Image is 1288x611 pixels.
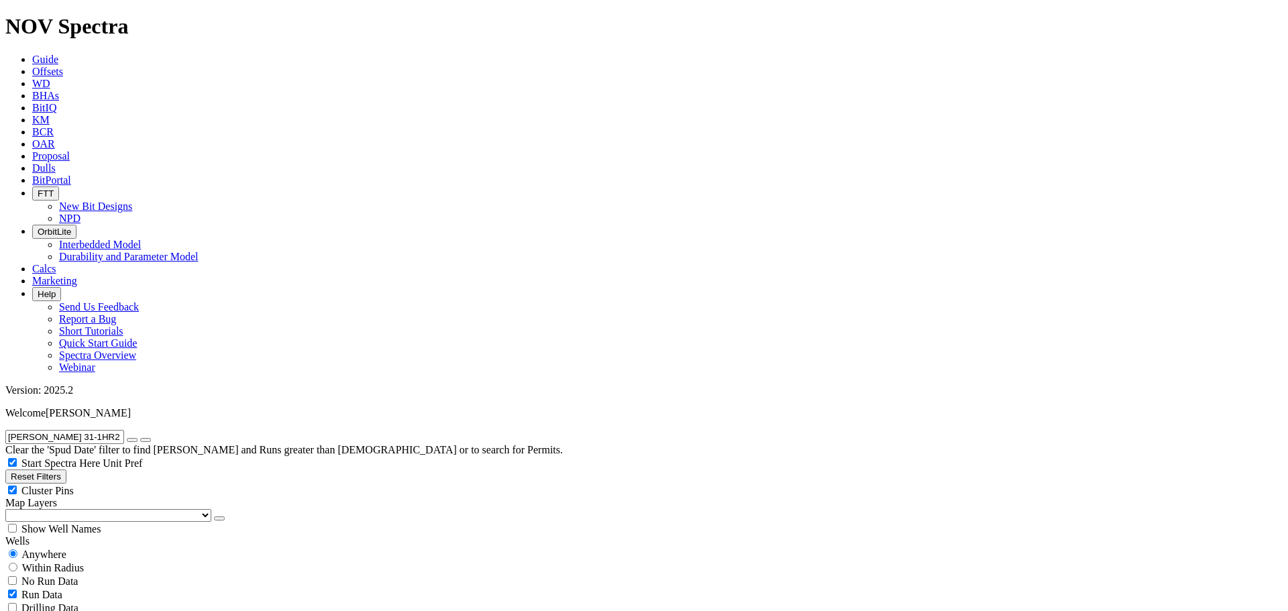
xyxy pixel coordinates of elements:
[32,287,61,301] button: Help
[32,186,59,201] button: FTT
[32,275,77,286] a: Marketing
[32,102,56,113] a: BitIQ
[59,325,123,337] a: Short Tutorials
[8,458,17,467] input: Start Spectra Here
[32,126,54,137] a: BCR
[59,301,139,313] a: Send Us Feedback
[59,239,141,250] a: Interbedded Model
[21,575,78,587] span: No Run Data
[32,225,76,239] button: OrbitLite
[59,349,136,361] a: Spectra Overview
[46,407,131,419] span: [PERSON_NAME]
[5,535,1283,547] div: Wells
[5,407,1283,419] p: Welcome
[32,162,56,174] a: Dulls
[21,485,74,496] span: Cluster Pins
[59,201,132,212] a: New Bit Designs
[32,78,50,89] a: WD
[5,430,124,444] input: Search
[21,589,62,600] span: Run Data
[32,114,50,125] a: KM
[5,497,57,508] span: Map Layers
[59,251,199,262] a: Durability and Parameter Model
[21,457,100,469] span: Start Spectra Here
[38,227,71,237] span: OrbitLite
[32,66,63,77] a: Offsets
[32,90,59,101] a: BHAs
[59,313,116,325] a: Report a Bug
[38,188,54,199] span: FTT
[5,384,1283,396] div: Version: 2025.2
[22,562,84,573] span: Within Radius
[59,213,80,224] a: NPD
[21,549,66,560] span: Anywhere
[32,174,71,186] a: BitPortal
[5,14,1283,39] h1: NOV Spectra
[38,289,56,299] span: Help
[32,138,55,150] a: OAR
[103,457,142,469] span: Unit Pref
[5,444,563,455] span: Clear the 'Spud Date' filter to find [PERSON_NAME] and Runs greater than [DEMOGRAPHIC_DATA] or to...
[59,362,95,373] a: Webinar
[59,337,137,349] a: Quick Start Guide
[21,523,101,535] span: Show Well Names
[5,469,66,484] button: Reset Filters
[32,54,58,65] a: Guide
[32,263,56,274] a: Calcs
[32,150,70,162] a: Proposal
